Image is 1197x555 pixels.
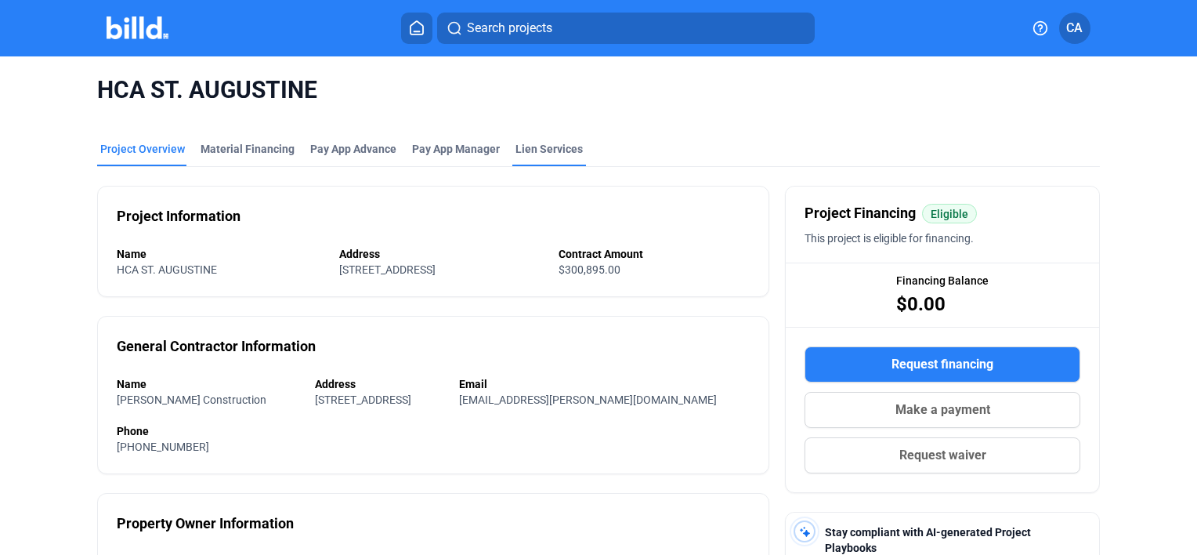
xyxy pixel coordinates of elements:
[459,376,750,392] div: Email
[891,355,993,374] span: Request financing
[805,392,1080,428] button: Make a payment
[117,205,240,227] div: Project Information
[315,376,444,392] div: Address
[117,246,324,262] div: Name
[1066,19,1083,38] span: CA
[1059,13,1090,44] button: CA
[117,513,294,535] div: Property Owner Information
[805,202,916,224] span: Project Financing
[899,446,986,465] span: Request waiver
[895,401,990,419] span: Make a payment
[310,141,396,157] div: Pay App Advance
[97,75,1100,105] span: HCA ST. AUGUSTINE
[825,526,1031,554] span: Stay compliant with AI-generated Project Playbooks
[467,19,552,38] span: Search projects
[201,141,295,157] div: Material Financing
[559,263,620,276] span: $300,895.00
[117,423,750,439] div: Phone
[117,263,217,276] span: HCA ST. AUGUSTINE
[339,246,542,262] div: Address
[117,441,209,453] span: [PHONE_NUMBER]
[100,141,185,157] div: Project Overview
[559,246,750,262] div: Contract Amount
[117,376,299,392] div: Name
[315,394,411,406] span: [STREET_ADDRESS]
[805,232,974,245] span: This project is eligible for financing.
[922,204,977,223] mat-chip: Eligible
[459,394,717,406] span: [EMAIL_ADDRESS][PERSON_NAME][DOMAIN_NAME]
[515,141,583,157] div: Lien Services
[339,263,436,276] span: [STREET_ADDRESS]
[412,141,500,157] span: Pay App Manager
[437,13,815,44] button: Search projects
[896,273,989,288] span: Financing Balance
[896,292,946,317] span: $0.00
[117,394,266,406] span: [PERSON_NAME] Construction
[107,16,168,39] img: Billd Company Logo
[805,346,1080,383] button: Request financing
[805,437,1080,473] button: Request waiver
[117,336,316,357] div: General Contractor Information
